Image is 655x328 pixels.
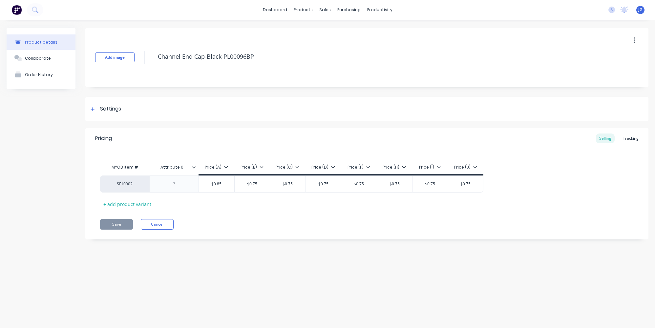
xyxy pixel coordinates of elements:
[95,52,135,62] button: Add image
[383,164,406,170] div: Price (H)
[290,5,316,15] div: products
[364,5,396,15] div: productivity
[311,164,335,170] div: Price (D)
[141,219,174,230] button: Cancel
[25,72,53,77] div: Order History
[100,219,133,230] button: Save
[100,199,155,209] div: + add product variant
[596,133,615,143] div: Selling
[7,50,75,66] button: Collaborate
[412,176,448,192] div: $0.75
[95,134,112,142] div: Pricing
[107,181,143,187] div: SF10902
[620,133,642,143] div: Tracking
[419,164,441,170] div: Price (I)
[276,164,299,170] div: Price (C)
[100,175,483,193] div: SF10902$0.85$0.75$0.75$0.75$0.75$0.75$0.75$0.75
[100,105,121,113] div: Settings
[25,56,51,61] div: Collaborate
[205,164,228,170] div: Price (A)
[25,40,57,45] div: Product details
[377,176,412,192] div: $0.75
[235,176,270,192] div: $0.75
[149,159,195,175] div: Attribute 0
[334,5,364,15] div: purchasing
[638,7,643,13] span: JG
[7,66,75,83] button: Order History
[270,176,306,192] div: $0.75
[306,176,341,192] div: $0.75
[155,49,589,64] textarea: Channel End Cap-Black-PL00096BP
[316,5,334,15] div: sales
[7,34,75,50] button: Product details
[260,5,290,15] a: dashboard
[348,164,370,170] div: Price (F)
[149,161,199,174] div: Attribute 0
[341,176,377,192] div: $0.75
[100,161,149,174] div: MYOB Item #
[448,176,483,192] div: $0.75
[454,164,477,170] div: Price (J)
[199,176,234,192] div: $0.85
[241,164,264,170] div: Price (B)
[12,5,22,15] img: Factory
